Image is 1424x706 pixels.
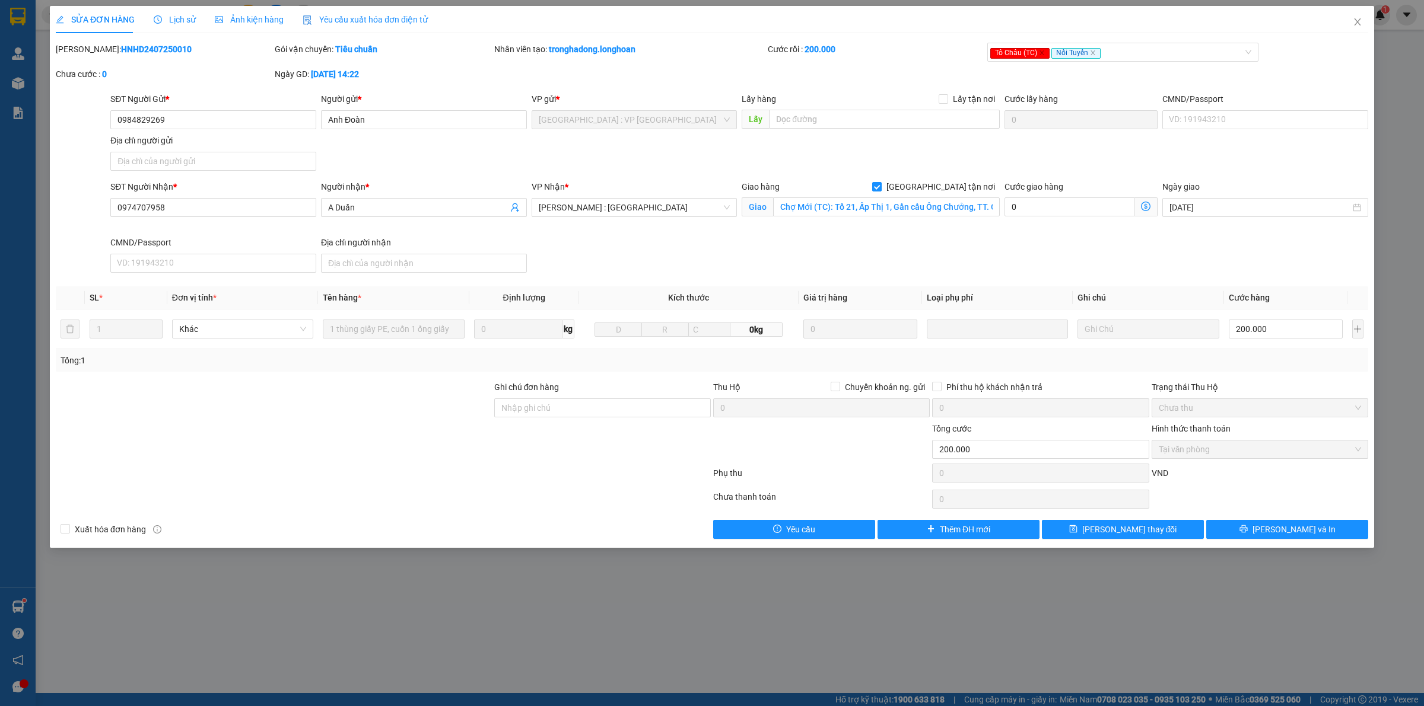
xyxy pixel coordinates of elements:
input: R [641,322,689,337]
span: Giá trị hàng [803,293,847,302]
span: close [1090,50,1096,56]
input: Ghi chú đơn hàng [494,398,711,417]
label: Hình thức thanh toán [1152,424,1231,433]
button: exclamation-circleYêu cầu [713,520,875,539]
button: Close [1341,6,1374,39]
span: VP Nhận [532,182,565,191]
div: Địa chỉ người nhận [321,236,527,249]
label: Cước giao hàng [1005,182,1063,191]
span: [GEOGRAPHIC_DATA] tận nơi [882,180,1000,193]
div: CMND/Passport [110,236,316,249]
span: plus [927,525,935,534]
span: Tổng cước [932,424,971,433]
span: Nối Tuyến [1051,48,1101,59]
span: Kích thước [668,293,709,302]
span: close [1039,50,1045,56]
span: picture [215,15,223,24]
span: Lấy tận nơi [948,92,1000,106]
span: kg [562,320,574,338]
span: edit [56,15,64,24]
div: Người gửi [321,92,527,106]
input: Ghi Chú [1077,320,1219,338]
span: Khác [179,320,306,338]
b: tronghadong.longhoan [549,44,635,54]
b: [DATE] 14:22 [311,69,359,79]
span: Xuất hóa đơn hàng [70,523,151,536]
span: Lịch sử [154,15,196,24]
input: Ngày giao [1169,201,1350,214]
input: Cước giao hàng [1005,197,1134,216]
span: Hà Nội : VP Hà Đông [539,111,730,129]
span: user-add [510,203,520,212]
div: Cước rồi : [768,43,984,56]
span: Ảnh kiện hàng [215,15,284,24]
span: Phí thu hộ khách nhận trả [942,381,1047,394]
div: Người nhận [321,180,527,193]
span: SL [90,293,99,302]
div: Địa chỉ người gửi [110,134,316,147]
span: close [1353,17,1362,27]
span: Chuyển khoản ng. gửi [840,381,930,394]
div: Phụ thu [712,467,931,487]
div: CMND/Passport [1162,92,1368,106]
span: Chưa thu [1159,399,1361,417]
input: Cước lấy hàng [1005,110,1158,129]
input: Địa chỉ của người gửi [110,152,316,171]
th: Loại phụ phí [922,286,1073,309]
div: SĐT Người Nhận [110,180,316,193]
span: 0kg [730,322,783,337]
span: Giao [742,197,773,216]
span: printer [1239,525,1248,534]
span: VND [1152,468,1168,478]
input: 0 [803,320,917,338]
span: Định lượng [503,293,545,302]
img: icon [303,15,312,25]
button: delete [61,320,80,338]
span: info-circle [153,525,161,534]
span: save [1069,525,1077,534]
th: Ghi chú [1073,286,1223,309]
span: Cước hàng [1229,293,1270,302]
input: C [688,322,731,337]
div: Chưa cước : [56,68,272,81]
div: Tổng: 1 [61,354,549,367]
span: Yêu cầu xuất hóa đơn điện tử [303,15,428,24]
div: SĐT Người Gửi [110,92,316,106]
span: Lấy [742,110,769,129]
span: [PERSON_NAME] và In [1253,523,1336,536]
span: Tên hàng [323,293,361,302]
span: Hồ Chí Minh : Kho Quận 12 [539,199,730,216]
span: Tô Châu (TC) [990,48,1050,59]
span: exclamation-circle [773,525,781,534]
button: plus [1352,320,1363,338]
span: Thu Hộ [713,382,740,392]
span: [PERSON_NAME] thay đổi [1082,523,1177,536]
span: clock-circle [154,15,162,24]
button: printer[PERSON_NAME] và In [1206,520,1368,539]
div: Gói vận chuyển: [275,43,491,56]
span: Giao hàng [742,182,780,191]
div: Chưa thanh toán [712,490,931,511]
div: [PERSON_NAME]: [56,43,272,56]
div: Nhân viên tạo: [494,43,766,56]
label: Ghi chú đơn hàng [494,382,560,392]
span: Yêu cầu [786,523,815,536]
span: Đơn vị tính [172,293,217,302]
label: Cước lấy hàng [1005,94,1058,104]
input: D [595,322,642,337]
div: Trạng thái Thu Hộ [1152,381,1368,394]
b: 200.000 [805,44,835,54]
span: Lấy hàng [742,94,776,104]
input: Địa chỉ của người nhận [321,254,527,273]
b: 0 [102,69,107,79]
span: Tại văn phòng [1159,440,1361,458]
div: VP gửi [532,92,738,106]
span: Thêm ĐH mới [940,523,990,536]
b: HNHD2407250010 [121,44,192,54]
input: VD: Bàn, Ghế [323,320,464,338]
button: save[PERSON_NAME] thay đổi [1042,520,1204,539]
label: Ngày giao [1162,182,1200,191]
span: SỬA ĐƠN HÀNG [56,15,135,24]
span: dollar-circle [1141,202,1150,211]
input: Giao tận nơi [773,197,1000,216]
